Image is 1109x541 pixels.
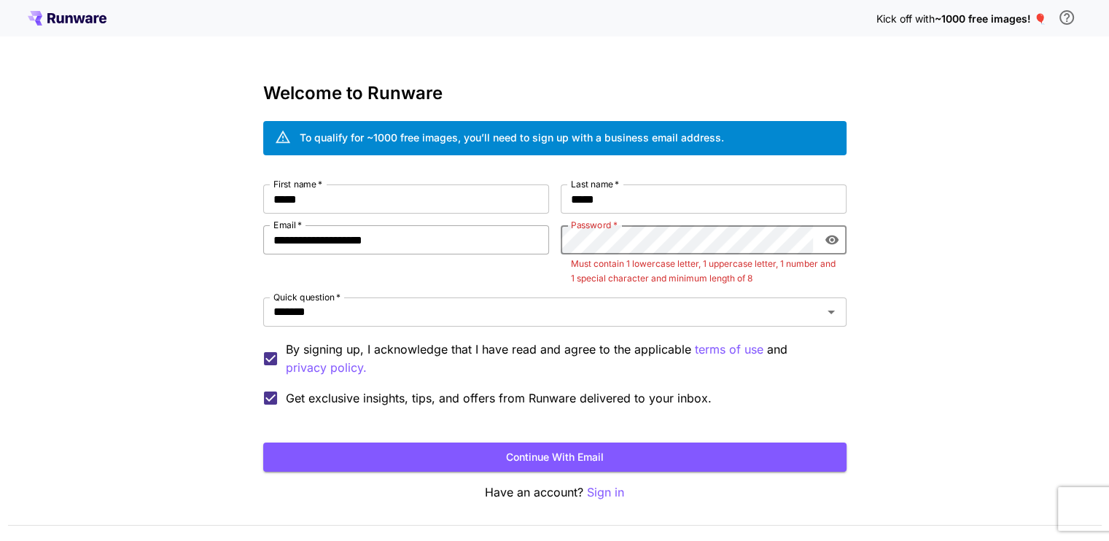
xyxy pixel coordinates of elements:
p: Have an account? [263,483,847,502]
button: By signing up, I acknowledge that I have read and agree to the applicable and privacy policy. [695,340,763,359]
span: ~1000 free images! 🎈 [935,12,1046,25]
button: Continue with email [263,443,847,472]
button: By signing up, I acknowledge that I have read and agree to the applicable terms of use and [286,359,367,377]
p: terms of use [695,340,763,359]
button: Open [821,302,841,322]
button: In order to qualify for free credit, you need to sign up with a business email address and click ... [1052,3,1081,32]
button: toggle password visibility [819,227,845,253]
label: Email [273,219,302,231]
button: Sign in [587,483,624,502]
span: Kick off with [876,12,935,25]
label: Quick question [273,291,341,303]
label: Last name [571,178,619,190]
label: Password [571,219,618,231]
p: By signing up, I acknowledge that I have read and agree to the applicable and [286,340,835,377]
p: privacy policy. [286,359,367,377]
span: Get exclusive insights, tips, and offers from Runware delivered to your inbox. [286,389,712,407]
label: First name [273,178,322,190]
h3: Welcome to Runware [263,83,847,104]
div: To qualify for ~1000 free images, you’ll need to sign up with a business email address. [300,130,724,145]
p: Must contain 1 lowercase letter, 1 uppercase letter, 1 number and 1 special character and minimum... [571,257,836,286]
